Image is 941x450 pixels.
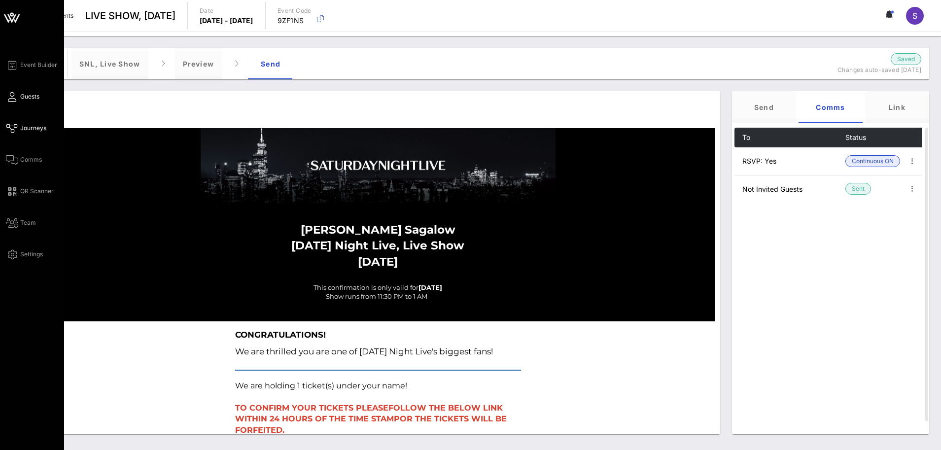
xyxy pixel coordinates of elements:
[175,48,222,79] div: Preview
[200,16,253,26] p: [DATE] - [DATE]
[20,218,36,227] span: Team
[20,92,39,101] span: Guests
[248,48,293,79] div: Send
[6,185,54,197] a: QR Scanner
[235,370,521,371] table: divider
[235,381,521,391] p: We are holding 1 ticket(s) under your name!
[734,128,845,147] th: To
[235,330,326,340] strong: CONGRATULATIONS!
[852,156,894,167] span: Continuous ON
[799,91,863,123] div: Comms
[301,223,402,237] strong: [PERSON_NAME]
[20,124,46,133] span: Journeys
[278,6,312,16] p: Event Code
[6,122,46,134] a: Journeys
[282,425,284,435] span: .
[912,11,917,21] span: S
[20,155,42,164] span: Comms
[85,8,175,23] span: LIVE SHOW, [DATE]
[278,16,312,26] p: 9ZF1NS
[897,54,915,64] span: Saved
[418,283,442,291] strong: [DATE]
[865,91,929,123] div: Link
[235,343,521,360] p: We are thrilled you are one of [DATE] Night Live's biggest fans!
[6,217,36,229] a: Team
[732,91,796,123] div: Send
[291,223,464,268] strong: Sagalow [DATE] Night Live, Live Show [DATE]
[235,403,507,435] span: TO CONFIRM YOUR TICKETS PLEASE OR THE TICKETS WILL BE FORFEITED
[6,248,43,260] a: Settings
[20,250,43,259] span: Settings
[845,128,900,147] th: Status
[742,133,750,141] span: To
[314,283,418,291] span: This confirmation is only valid for
[200,6,253,16] p: Date
[845,133,866,141] span: Status
[6,154,42,166] a: Comms
[235,403,503,423] span: FOLLOW THE BELOW LINK WITHIN 24 HOURS OF THE TIME STAMP
[852,183,865,194] span: Sent
[6,91,39,103] a: Guests
[6,59,57,71] a: Event Builder
[798,65,921,75] p: Changes auto-saved [DATE]
[742,185,802,193] span: Not Invited Guests
[326,292,427,300] span: Show runs from 11:30 PM to 1 AM
[742,157,776,165] span: RSVP: Yes
[20,187,54,196] span: QR Scanner
[20,61,57,69] span: Event Builder
[71,48,148,79] div: SNL, Live Show
[906,7,924,25] div: S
